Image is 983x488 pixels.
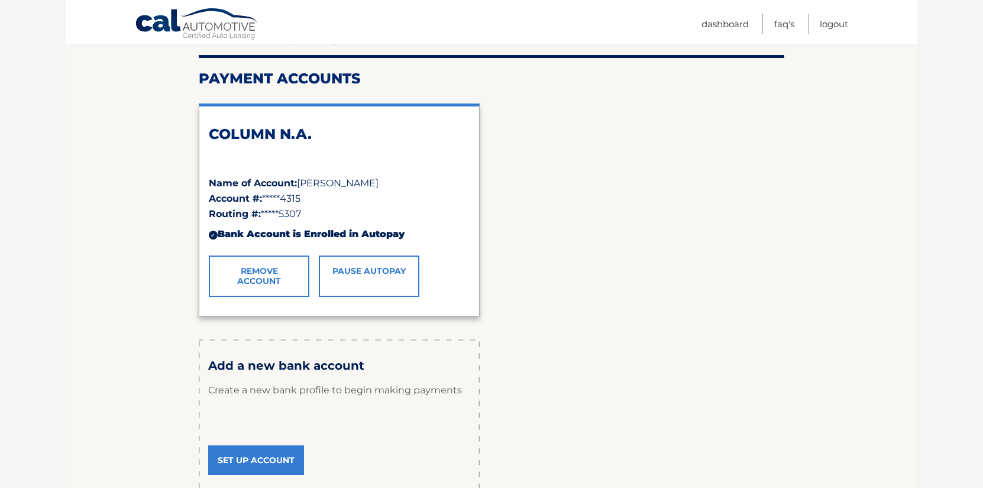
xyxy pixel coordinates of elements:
[209,125,470,143] h2: COLUMN N.A.
[820,14,848,34] a: Logout
[209,231,218,240] div: ✓
[135,8,259,42] a: Cal Automotive
[209,256,309,297] a: Remove Account
[208,373,470,408] p: Create a new bank profile to begin making payments
[209,177,297,189] strong: Name of Account:
[297,177,379,189] span: [PERSON_NAME]
[209,193,262,204] strong: Account #:
[319,256,419,297] a: Pause AutoPay
[701,14,749,34] a: Dashboard
[209,208,261,219] strong: Routing #:
[199,70,784,88] h2: Payment Accounts
[209,222,470,247] div: Bank Account is Enrolled in Autopay
[208,445,304,475] a: Set Up Account
[208,358,470,373] h3: Add a new bank account
[774,14,794,34] a: FAQ's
